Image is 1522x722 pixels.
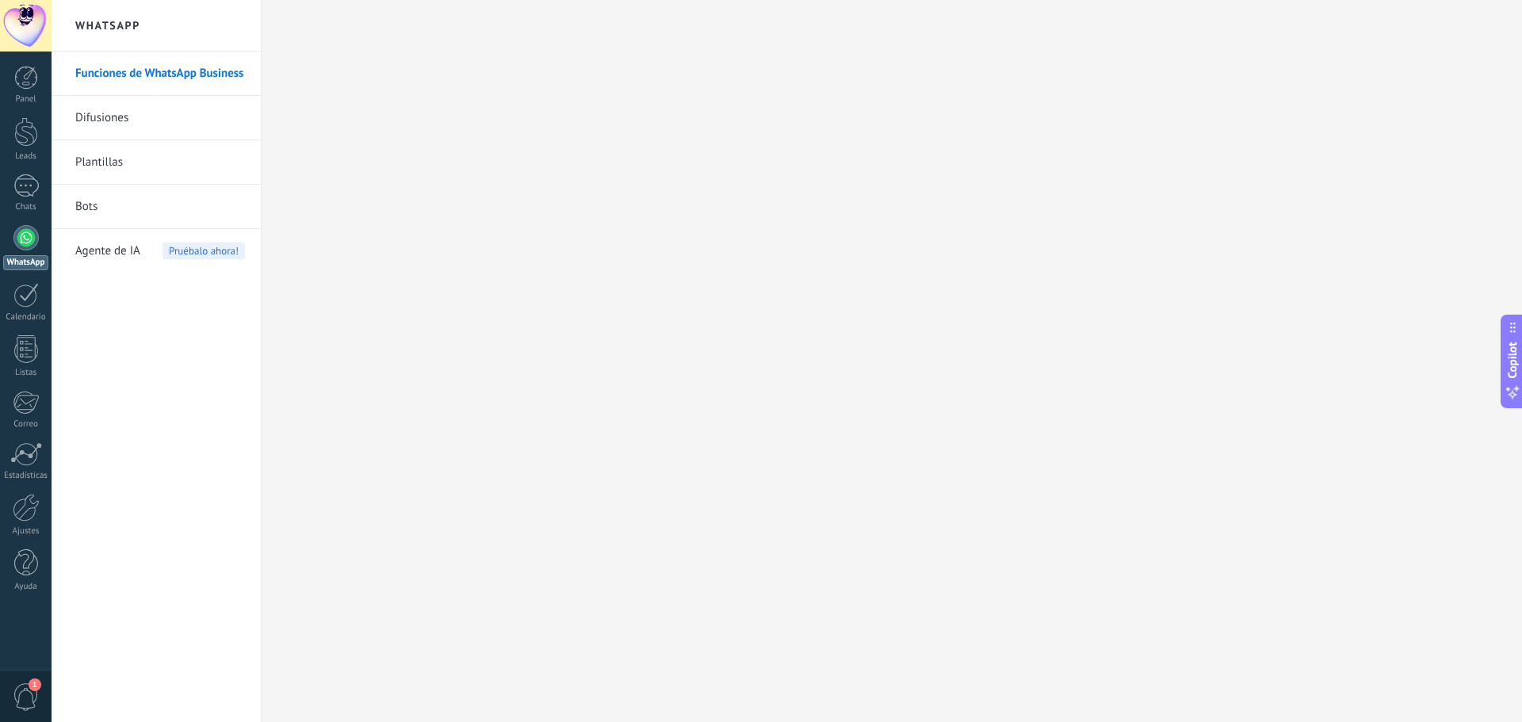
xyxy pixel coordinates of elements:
[3,419,49,430] div: Correo
[3,202,49,212] div: Chats
[75,185,245,229] a: Bots
[75,229,245,273] a: Agente de IAPruébalo ahora!
[52,185,261,229] li: Bots
[52,229,261,273] li: Agente de IA
[3,471,49,481] div: Estadísticas
[29,678,41,691] span: 1
[52,52,261,96] li: Funciones de WhatsApp Business
[3,368,49,378] div: Listas
[3,255,48,270] div: WhatsApp
[3,526,49,537] div: Ajustes
[75,140,245,185] a: Plantillas
[3,582,49,592] div: Ayuda
[75,52,245,96] a: Funciones de WhatsApp Business
[1505,342,1520,378] span: Copilot
[3,151,49,162] div: Leads
[3,94,49,105] div: Panel
[163,243,245,259] span: Pruébalo ahora!
[52,96,261,140] li: Difusiones
[75,229,140,273] span: Agente de IA
[52,140,261,185] li: Plantillas
[75,96,245,140] a: Difusiones
[3,312,49,323] div: Calendario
